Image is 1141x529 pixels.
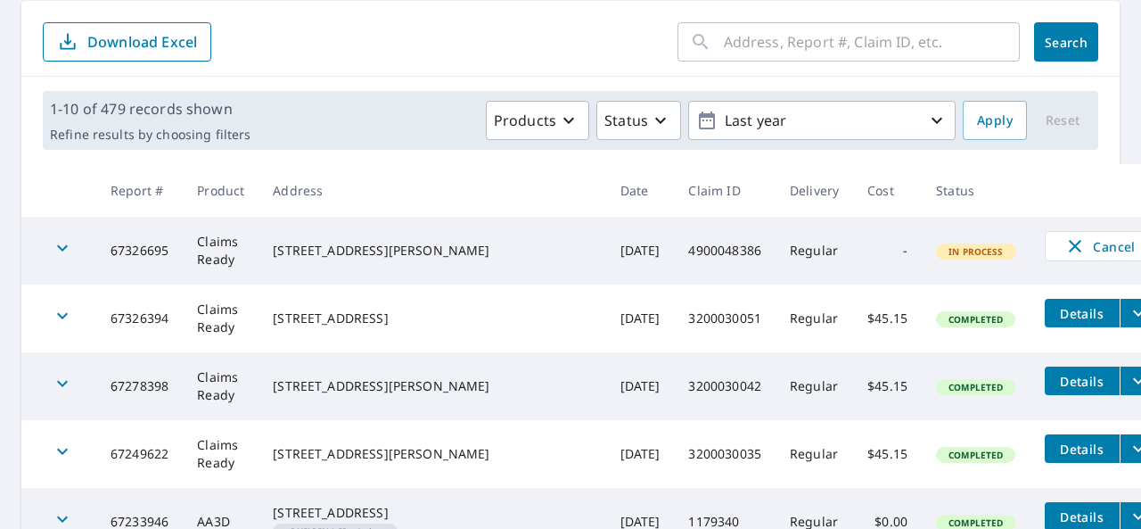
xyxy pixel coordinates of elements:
[604,110,648,131] p: Status
[606,217,675,285] td: [DATE]
[1055,373,1109,390] span: Details
[596,101,681,140] button: Status
[606,420,675,488] td: [DATE]
[724,17,1020,67] input: Address, Report #, Claim ID, etc.
[87,32,197,52] p: Download Excel
[718,105,926,136] p: Last year
[674,217,776,285] td: 4900048386
[1055,441,1109,458] span: Details
[96,420,183,488] td: 67249622
[273,504,591,522] div: [STREET_ADDRESS]
[183,217,259,285] td: Claims Ready
[938,449,1014,461] span: Completed
[273,445,591,463] div: [STREET_ADDRESS][PERSON_NAME]
[776,285,853,352] td: Regular
[776,217,853,285] td: Regular
[96,164,183,217] th: Report #
[977,110,1013,132] span: Apply
[938,517,1014,529] span: Completed
[776,420,853,488] td: Regular
[1034,22,1098,62] button: Search
[606,285,675,352] td: [DATE]
[776,352,853,420] td: Regular
[183,164,259,217] th: Product
[183,352,259,420] td: Claims Ready
[922,164,1030,217] th: Status
[606,352,675,420] td: [DATE]
[494,110,556,131] p: Products
[50,127,250,143] p: Refine results by choosing filters
[273,310,591,327] div: [STREET_ADDRESS]
[674,420,776,488] td: 3200030035
[674,164,776,217] th: Claim ID
[1045,299,1120,327] button: detailsBtn-67326394
[1055,305,1109,322] span: Details
[606,164,675,217] th: Date
[43,22,211,62] button: Download Excel
[96,217,183,285] td: 67326695
[1045,367,1120,395] button: detailsBtn-67278398
[674,352,776,420] td: 3200030042
[938,245,1014,258] span: In Process
[776,164,853,217] th: Delivery
[853,217,922,285] td: -
[1048,34,1084,51] span: Search
[1063,236,1137,257] span: Cancel
[938,381,1014,393] span: Completed
[853,420,922,488] td: $45.15
[938,313,1014,326] span: Completed
[688,101,956,140] button: Last year
[1045,434,1120,463] button: detailsBtn-67249622
[486,101,589,140] button: Products
[1055,508,1109,525] span: Details
[853,285,922,352] td: $45.15
[273,377,591,395] div: [STREET_ADDRESS][PERSON_NAME]
[674,285,776,352] td: 3200030051
[853,164,922,217] th: Cost
[50,98,250,120] p: 1-10 of 479 records shown
[963,101,1027,140] button: Apply
[183,420,259,488] td: Claims Ready
[853,352,922,420] td: $45.15
[183,285,259,352] td: Claims Ready
[96,285,183,352] td: 67326394
[259,164,605,217] th: Address
[273,242,591,260] div: [STREET_ADDRESS][PERSON_NAME]
[96,352,183,420] td: 67278398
